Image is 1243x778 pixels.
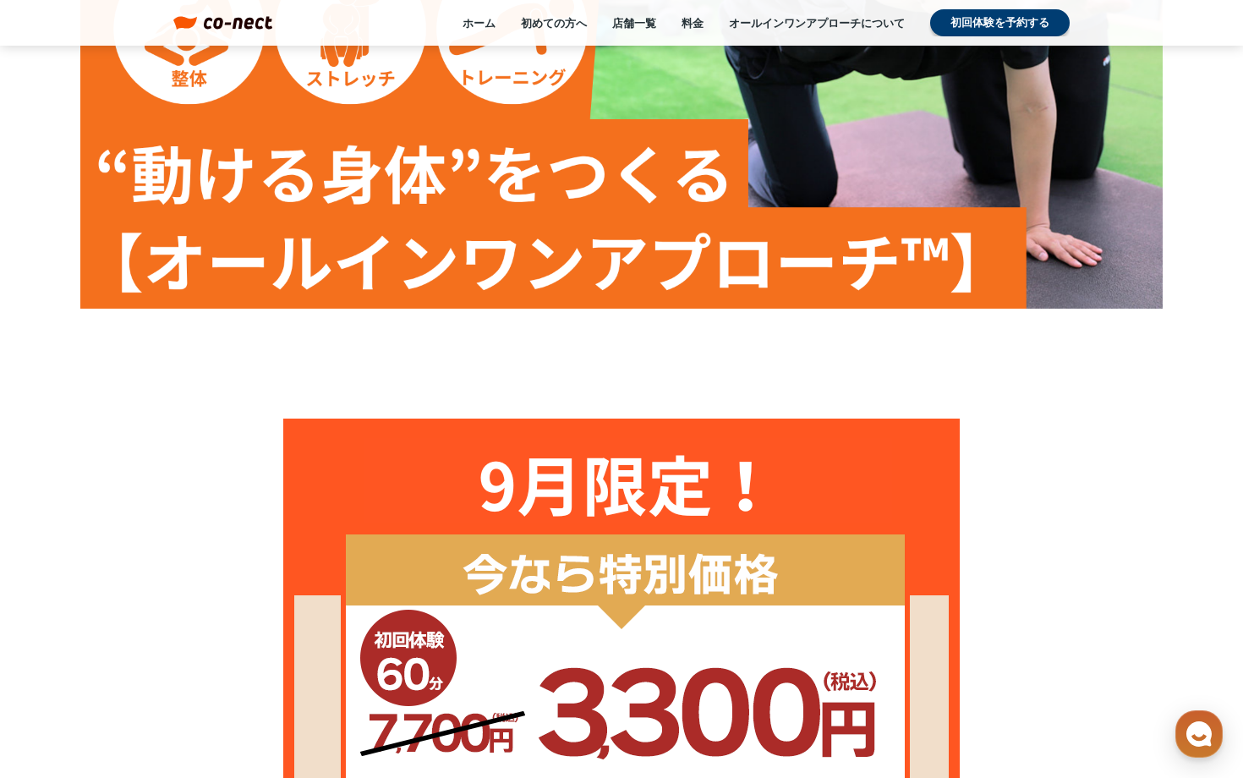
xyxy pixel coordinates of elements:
span: ホーム [43,562,74,575]
a: 料金 [682,15,704,30]
span: チャット [145,562,185,576]
a: 店舗一覧 [612,15,656,30]
a: ホーム [5,536,112,578]
a: オールインワンアプローチについて [729,15,905,30]
span: 設定 [261,562,282,575]
a: 設定 [218,536,325,578]
a: 初めての方へ [521,15,587,30]
a: チャット [112,536,218,578]
a: 初回体験を予約する [930,9,1070,36]
a: ホーム [463,15,496,30]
